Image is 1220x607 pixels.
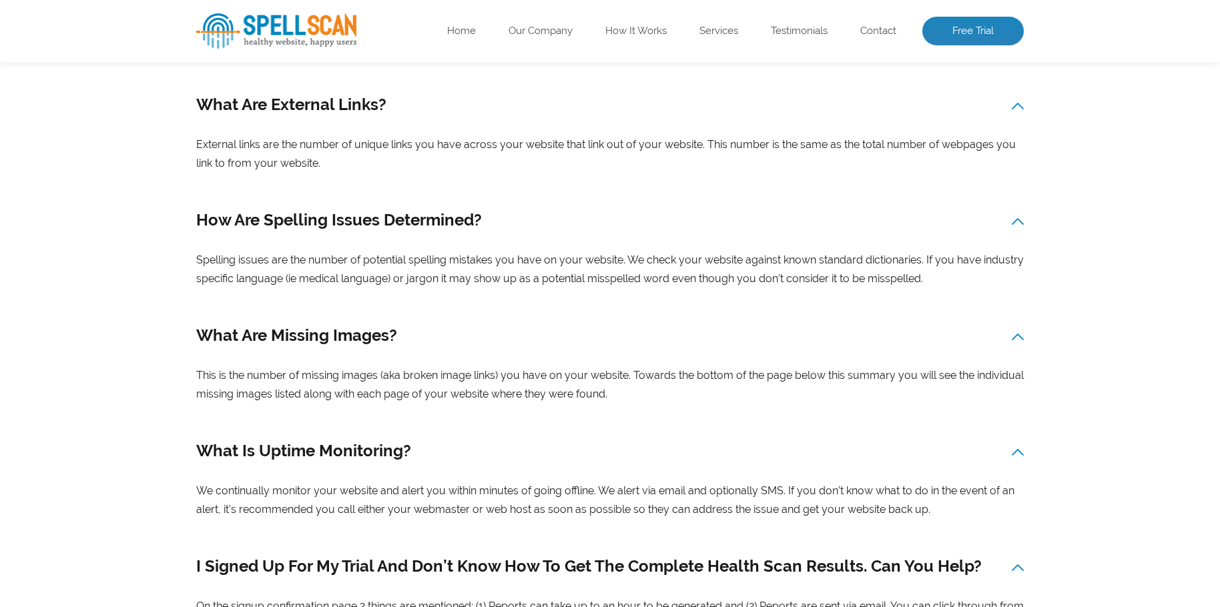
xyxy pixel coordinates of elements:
a: Free Trial [922,17,1024,46]
a: Home [447,25,476,38]
img: arrow [1012,449,1024,456]
span: We continually monitor your website and alert you within minutes of going offline. We alert via e... [196,484,1014,516]
img: spellScan [196,13,356,49]
div: This is the number of missing images (aka broken image links) you have on your website. Towards t... [196,322,1024,404]
h3: I Signed Up For My Trial And Don’t Know How To Get The Complete Health Scan Results. Can You Help? [196,552,1024,580]
h3: How Are Spelling Issues Determined? [196,206,1024,234]
h3: What Are External Links? [196,91,1024,119]
img: arrow [1012,564,1024,571]
img: arrow [1012,334,1024,340]
a: Our Company [509,25,573,38]
div: External links are the number of unique links you have across your website that link out of your ... [196,91,1024,173]
a: Testimonials [771,25,828,38]
div: Spelling issues are the number of potential spelling mistakes you have on your website. We check ... [196,206,1024,288]
a: Contact [860,25,896,38]
img: arrow [1012,218,1024,225]
a: How It Works [605,25,667,38]
img: arrow [1012,103,1024,109]
a: Services [699,25,738,38]
h3: What Are Missing Images? [196,322,1024,350]
h3: What Is Uptime Monitoring? [196,437,1024,465]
